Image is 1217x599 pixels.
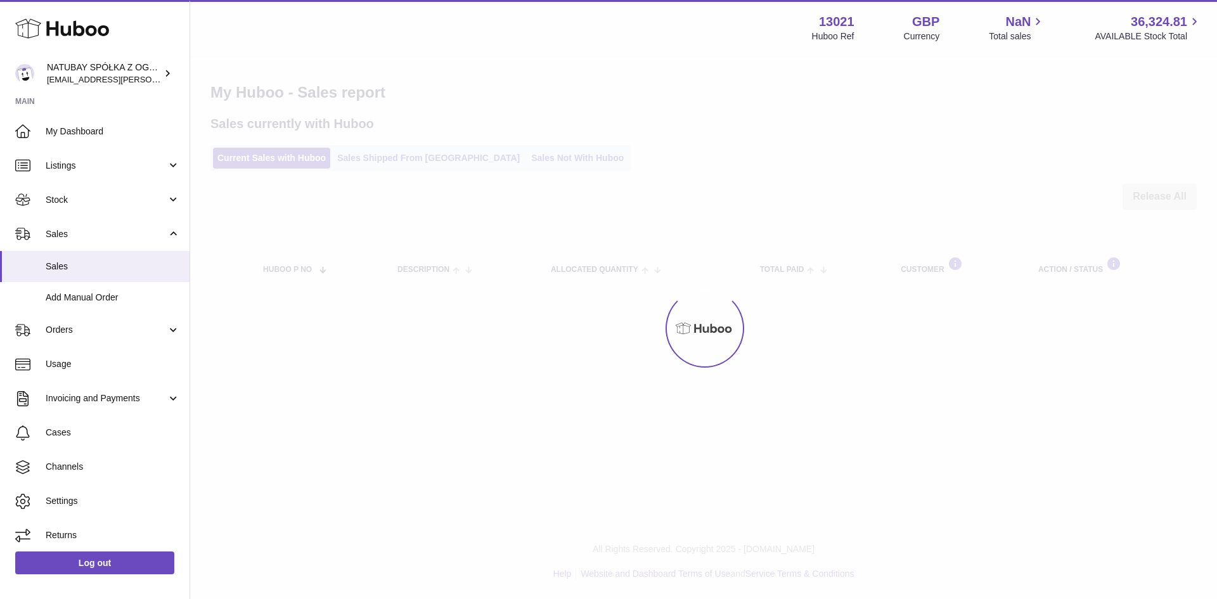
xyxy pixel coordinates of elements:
span: [EMAIL_ADDRESS][PERSON_NAME][DOMAIN_NAME] [47,74,254,84]
span: Cases [46,427,180,439]
a: 36,324.81 AVAILABLE Stock Total [1095,13,1202,42]
a: Log out [15,551,174,574]
div: Huboo Ref [812,30,854,42]
span: Sales [46,228,167,240]
span: Listings [46,160,167,172]
span: NaN [1005,13,1031,30]
span: Sales [46,261,180,273]
strong: GBP [912,13,939,30]
span: Usage [46,358,180,370]
span: Channels [46,461,180,473]
a: NaN Total sales [989,13,1045,42]
span: Settings [46,495,180,507]
span: My Dashboard [46,126,180,138]
span: Orders [46,324,167,336]
span: Stock [46,194,167,206]
div: NATUBAY SPÓŁKA Z OGRANICZONĄ ODPOWIEDZIALNOŚCIĄ [47,61,161,86]
img: kacper.antkowski@natubay.pl [15,64,34,83]
div: Currency [904,30,940,42]
span: Add Manual Order [46,292,180,304]
span: Returns [46,529,180,541]
span: Total sales [989,30,1045,42]
span: 36,324.81 [1131,13,1187,30]
span: AVAILABLE Stock Total [1095,30,1202,42]
strong: 13021 [819,13,854,30]
span: Invoicing and Payments [46,392,167,404]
